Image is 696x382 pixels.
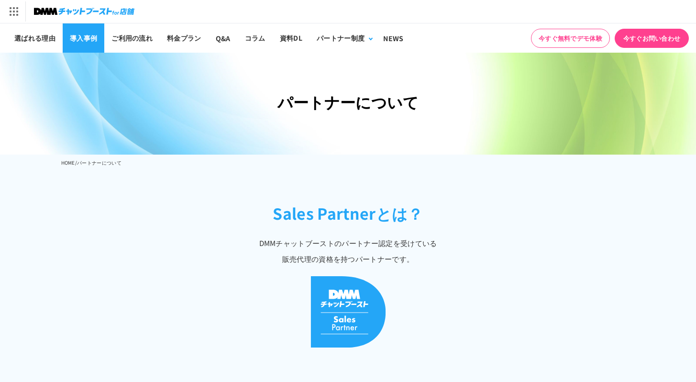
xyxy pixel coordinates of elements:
[615,29,689,48] a: 今すぐお問い合わせ
[238,23,273,53] a: コラム
[61,159,75,166] a: HOME
[77,157,122,169] li: パートナーについて
[531,29,610,48] a: 今すぐ無料でデモ体験
[34,5,134,18] img: チャットブーストfor店舗
[273,23,309,53] a: 資料DL
[7,23,63,53] a: 選ばれる理由
[104,23,160,53] a: ご利用の流れ
[63,23,104,53] a: 導入事例
[61,90,635,114] h1: パートナーについて
[75,157,77,169] li: /
[209,23,238,53] a: Q&A
[317,33,365,43] div: パートナー制度
[376,23,410,53] a: NEWS
[310,276,386,348] img: DMMチャットブースト Sales Partner
[160,23,209,53] a: 料金プラン
[1,1,25,22] img: サービス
